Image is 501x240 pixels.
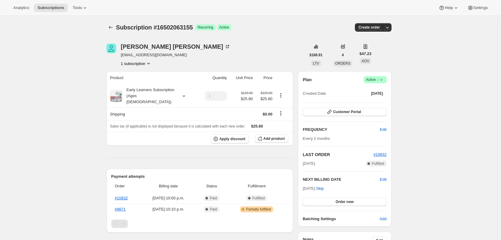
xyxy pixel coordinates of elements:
[342,53,344,57] span: 4
[37,5,64,10] span: Subscriptions
[121,60,151,66] button: Product actions
[142,195,195,201] span: [DATE] · 10:00 p.m.
[359,51,371,57] span: $47.23
[303,136,330,141] span: Every 2 months
[361,59,369,63] span: AOV
[251,124,263,128] span: $25.80
[116,24,193,31] span: Subscription #16502063155
[371,91,383,96] span: [DATE]
[316,186,324,192] span: Skip
[34,4,68,12] button: Subscriptions
[210,207,217,212] span: Paid
[69,4,91,12] button: Tools
[219,25,229,30] span: Active
[367,89,387,98] button: [DATE]
[372,161,384,166] span: Fulfilled
[303,198,386,206] button: Order now
[380,177,386,183] button: Edit
[219,137,245,141] span: Apply discount
[115,196,128,200] a: #10832
[306,51,326,59] button: $188.91
[358,25,380,30] span: Create order
[255,71,274,85] th: Price
[355,23,383,32] button: Create order
[229,183,285,189] span: Fulfillment
[106,71,197,85] th: Product
[198,183,225,189] span: Status
[263,136,285,141] span: Add product
[473,5,488,10] span: Settings
[276,92,286,99] button: Product actions
[464,4,491,12] button: Settings
[241,96,253,102] span: $25.80
[303,216,379,222] h6: Batching Settings
[435,4,462,12] button: Help
[262,112,272,116] span: $0.00
[111,220,289,228] nav: Pagination
[276,110,286,117] button: Shipping actions
[445,5,453,10] span: Help
[142,183,195,189] span: Billing date
[261,91,272,95] small: $129.00
[310,53,322,57] span: $188.91
[122,87,176,105] div: Early Learners Subscription (Ages [DEMOGRAPHIC_DATA])
[110,90,122,102] img: product img
[115,207,126,211] a: #9871
[106,23,115,32] button: Subscriptions
[111,174,289,180] h2: Payment attempts
[303,108,386,116] button: Customer Portal
[333,109,361,114] span: Customer Portal
[13,5,29,10] span: Analytics
[110,124,245,128] span: Sales tax (if applicable) is not displayed because it is calculated with each new order.
[338,51,347,59] button: 4
[313,184,327,193] button: Skip
[121,52,230,58] span: [EMAIL_ADDRESS][DOMAIN_NAME]
[379,216,386,222] span: Add
[106,44,116,53] span: Maude Arsenault
[10,4,33,12] button: Analytics
[336,199,354,204] span: Order now
[246,207,271,212] span: Partially fulfilled
[198,25,213,30] span: Recurring
[229,71,254,85] th: Unit Price
[211,134,249,143] button: Apply discount
[373,152,386,158] button: #10832
[303,177,380,183] h2: NEXT BILLING DATE
[303,127,380,133] h2: FREQUENCY
[111,180,140,193] th: Order
[373,152,386,157] a: #10832
[121,44,230,50] div: [PERSON_NAME] [PERSON_NAME]
[377,77,378,82] span: |
[313,61,319,66] span: LTV
[73,5,82,10] span: Tools
[303,91,326,97] span: Created Date
[303,161,315,167] span: [DATE]
[196,71,229,85] th: Quantity
[303,77,312,83] h2: Plan
[255,134,288,143] button: Add product
[335,61,350,66] span: ORDERS
[210,196,217,201] span: Paid
[106,107,197,121] th: Shipping
[376,214,390,224] button: Add
[366,77,384,83] span: Active
[241,91,253,95] small: $129.00
[376,125,390,134] button: Edit
[252,196,265,201] span: Fulfilled
[303,152,373,158] h2: LAST ORDER
[380,127,386,133] span: Edit
[142,206,195,212] span: [DATE] · 10:10 p.m.
[256,96,272,102] span: $25.80
[303,186,324,191] span: [DATE] ·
